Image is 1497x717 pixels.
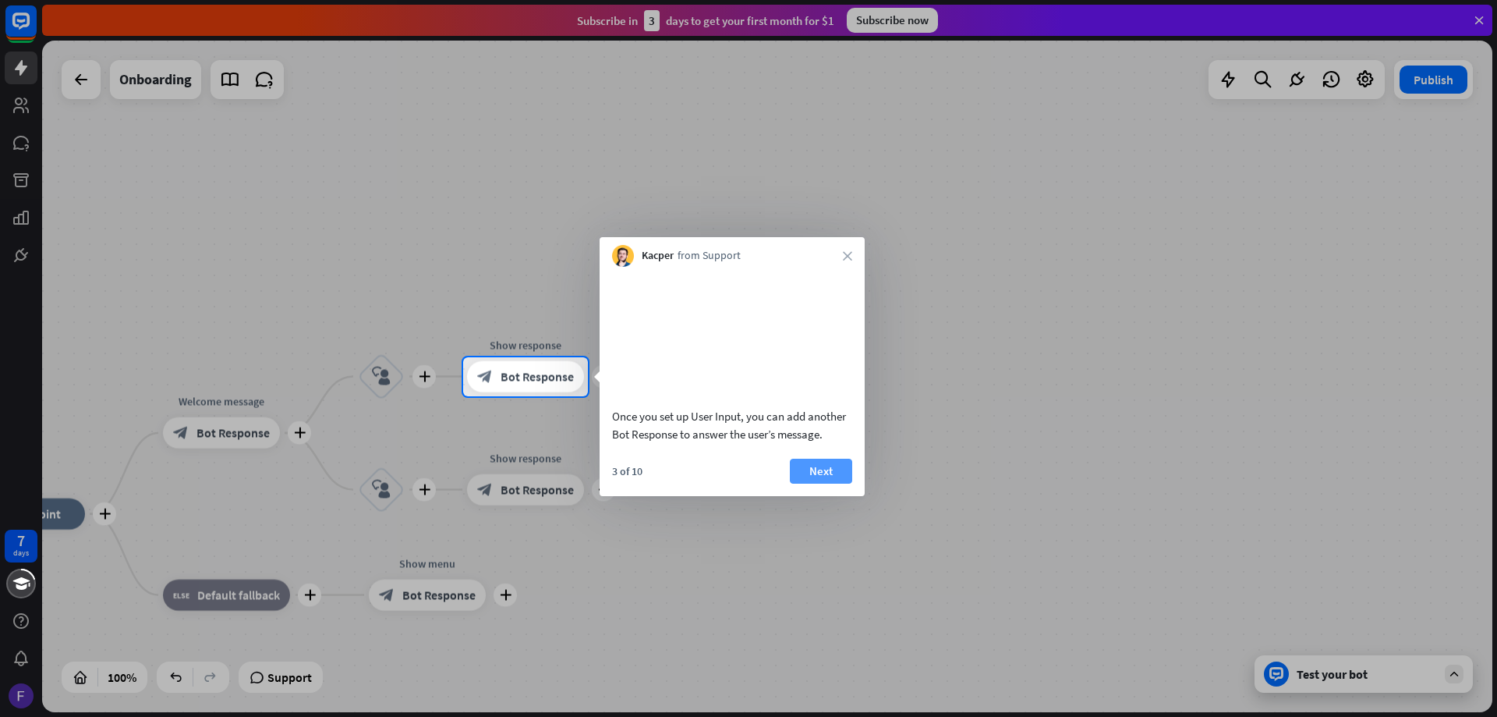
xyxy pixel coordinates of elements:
span: from Support [678,248,741,264]
span: Kacper [642,248,674,264]
button: Next [790,459,852,484]
i: block_bot_response [477,369,493,385]
div: 3 of 10 [612,464,642,478]
button: Open LiveChat chat widget [12,6,59,53]
div: Once you set up User Input, you can add another Bot Response to answer the user’s message. [612,407,852,443]
i: close [843,251,852,261]
span: Bot Response [501,369,574,385]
